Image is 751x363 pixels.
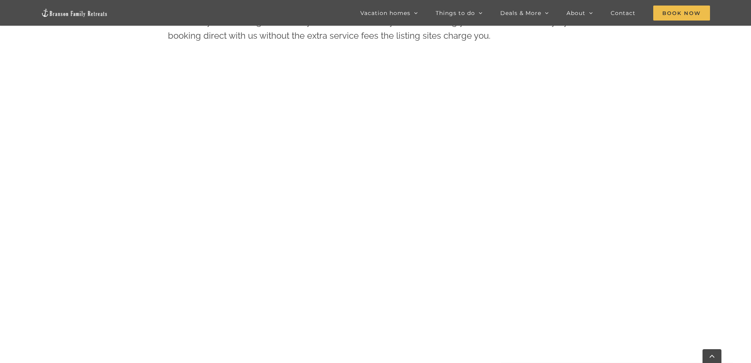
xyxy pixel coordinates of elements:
span: Deals & More [500,10,541,16]
img: Branson Family Retreats Logo [41,8,108,17]
span: Contact [611,10,635,16]
span: Things to do [436,10,475,16]
span: Book Now [653,6,710,21]
span: About [567,10,585,16]
span: Vacation homes [360,10,410,16]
